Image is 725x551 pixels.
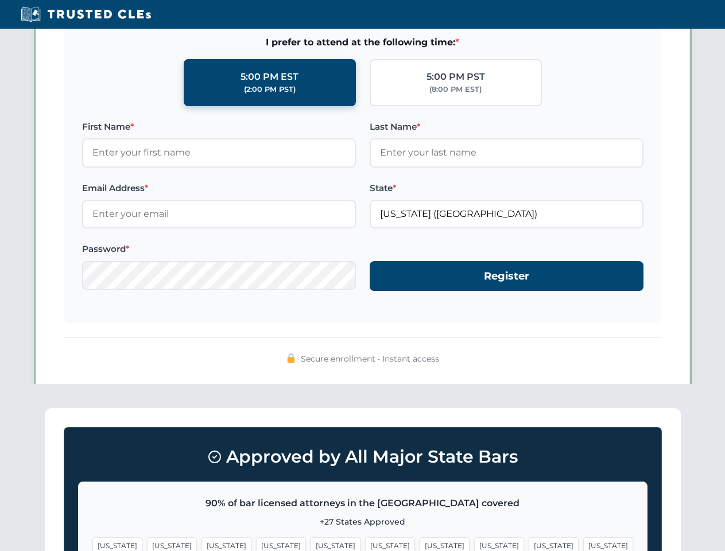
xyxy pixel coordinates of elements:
[370,120,643,134] label: Last Name
[82,35,643,50] span: I prefer to attend at the following time:
[82,200,356,228] input: Enter your email
[82,138,356,167] input: Enter your first name
[78,441,648,472] h3: Approved by All Major State Bars
[92,496,633,511] p: 90% of bar licensed attorneys in the [GEOGRAPHIC_DATA] covered
[429,84,482,95] div: (8:00 PM EST)
[241,69,298,84] div: 5:00 PM EST
[82,242,356,256] label: Password
[370,261,643,292] button: Register
[82,120,356,134] label: First Name
[82,181,356,195] label: Email Address
[427,69,485,84] div: 5:00 PM PST
[301,352,439,365] span: Secure enrollment • Instant access
[370,181,643,195] label: State
[244,84,296,95] div: (2:00 PM PST)
[286,354,296,363] img: 🔒
[370,138,643,167] input: Enter your last name
[370,200,643,228] input: California (CA)
[17,6,154,23] img: Trusted CLEs
[92,515,633,528] p: +27 States Approved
